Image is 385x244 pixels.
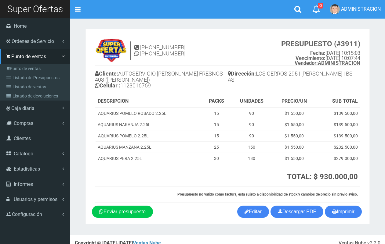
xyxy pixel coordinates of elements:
td: $139.500,00 [316,119,360,130]
span: Informes [14,181,33,187]
th: UNIDADES [231,95,272,108]
td: $1.550,00 [272,119,316,130]
td: AQUARIUS MANZANA 2.25L [95,142,202,153]
td: AQUARIUS PERA 2.25L [95,153,202,164]
h4: [PHONE_NUMBER] [PHONE_NUMBER] [134,44,185,57]
th: SUB TOTAL [316,95,360,108]
td: 90 [231,130,272,142]
th: PACKS [202,95,231,108]
td: AQUARIUS NARANJA 2.25L [95,119,202,130]
strong: Presupuesto no valido como factura, esta sujeto a disponibilidad de stock y cambios de precio sin... [177,192,358,196]
td: AQUARIUS POMELO ROSADO 2.25L [95,108,202,119]
span: Enviar presupuesto [104,209,146,214]
strong: Fecha: [310,50,325,56]
td: 25 [202,142,231,153]
span: ADMINISTRACION [341,6,381,12]
th: DESCRIPCION [95,95,202,108]
a: Descargar PDF [271,206,323,218]
img: 9k= [95,38,127,63]
strong: Vencimiento: [296,55,325,61]
td: 15 [202,108,231,119]
td: $1.550,00 [272,153,316,164]
td: $1.550,00 [272,142,316,153]
td: $1.550,00 [272,130,316,142]
strong: PRESUPUESTO (#3911) [281,40,360,48]
b: Dirección: [228,70,256,77]
td: 180 [231,153,272,164]
span: Ordenes de Servicio [12,38,54,44]
td: 30 [202,153,231,164]
th: PRECIO/UN [272,95,316,108]
span: Caja diaria [11,105,35,111]
a: Listado de devoluciones [2,91,70,101]
a: Punto de ventas [2,64,70,73]
td: $1.550,00 [272,108,316,119]
td: 150 [231,142,272,153]
td: $279.000,00 [316,153,360,164]
a: Listado de Presupuestos [2,73,70,82]
a: Listado de ventas [2,82,70,91]
a: Editar [237,206,269,218]
td: AQUARIUS POMELO 2.25L [95,130,202,142]
small: [DATE] 10:15:03 [DATE] 10:07:44 [281,40,360,66]
b: Cliente: [95,70,118,77]
span: Catálogo [14,151,33,157]
span: Home [14,23,27,29]
td: $139.500,00 [316,108,360,119]
b: Celular : [95,82,120,89]
b: ADMINISTRACION [295,60,360,66]
span: Configuración [12,211,42,217]
span: Usuarios y permisos [14,196,57,202]
span: Punto de ventas [11,54,46,59]
span: Clientes [14,136,31,141]
td: $232.500,00 [316,142,360,153]
td: 15 [202,130,231,142]
span: 0 [318,3,323,9]
td: $139.500,00 [316,130,360,142]
td: 90 [231,108,272,119]
button: Imprimir [325,206,362,218]
td: 90 [231,119,272,130]
img: User Image [330,4,340,14]
h4: AUTOSERVICIO [PERSON_NAME] FRESNOS 403 ([PERSON_NAME]) 1123016769 [95,69,228,92]
a: Enviar presupuesto [92,206,153,218]
td: 15 [202,119,231,130]
span: Compras [14,120,33,126]
strong: TOTAL: $ 930.000,00 [287,172,358,181]
h4: LOS CERROS 295 | [PERSON_NAME] | BS AS [228,69,361,86]
strong: Vendedor: [295,60,318,66]
span: Super Ofertas [7,4,63,14]
span: Estadisticas [14,166,40,172]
